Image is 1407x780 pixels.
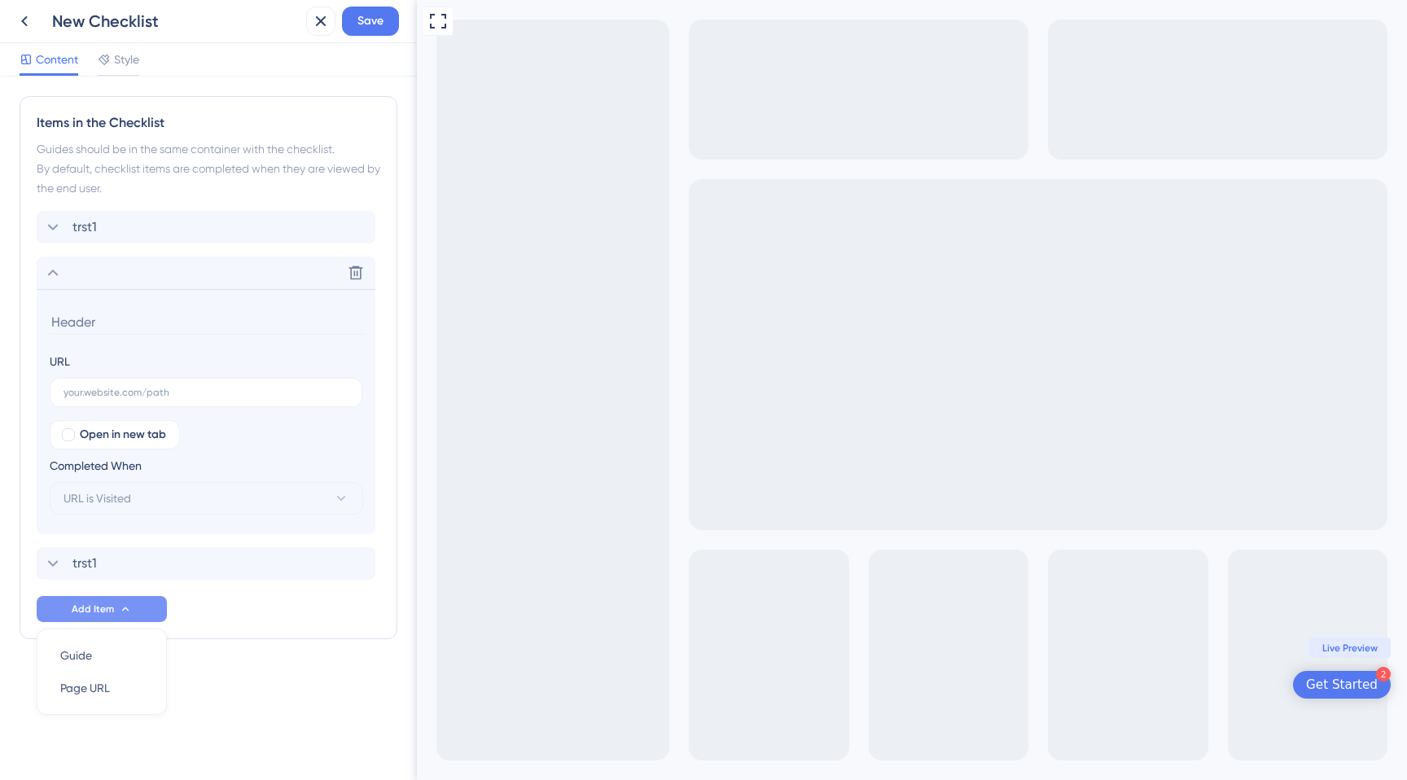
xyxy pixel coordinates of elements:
[37,113,380,133] div: Items in the Checklist
[114,50,139,69] span: Style
[50,309,366,335] input: Header
[60,678,110,698] span: Page URL
[50,456,363,475] div: Completed When
[47,672,156,704] button: Page URL
[47,639,156,672] button: Guide
[959,667,974,681] div: 2
[357,11,384,31] span: Save
[889,677,961,693] div: Get Started
[50,482,363,515] button: URL is Visited
[60,646,92,665] span: Guide
[52,10,300,33] div: New Checklist
[876,671,974,699] div: Open Get Started checklist, remaining modules: 2
[72,217,97,237] span: trst1
[905,642,961,655] span: Live Preview
[72,603,114,616] span: Add Item
[50,352,70,371] div: URL
[64,387,348,398] input: your.website.com/path
[64,489,131,508] span: URL is Visited
[80,425,166,445] span: Open in new tab
[72,554,97,573] span: trst1
[36,50,78,69] span: Content
[342,7,399,36] button: Save
[37,139,380,198] div: Guides should be in the same container with the checklist. By default, checklist items are comple...
[37,596,167,622] button: Add Item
